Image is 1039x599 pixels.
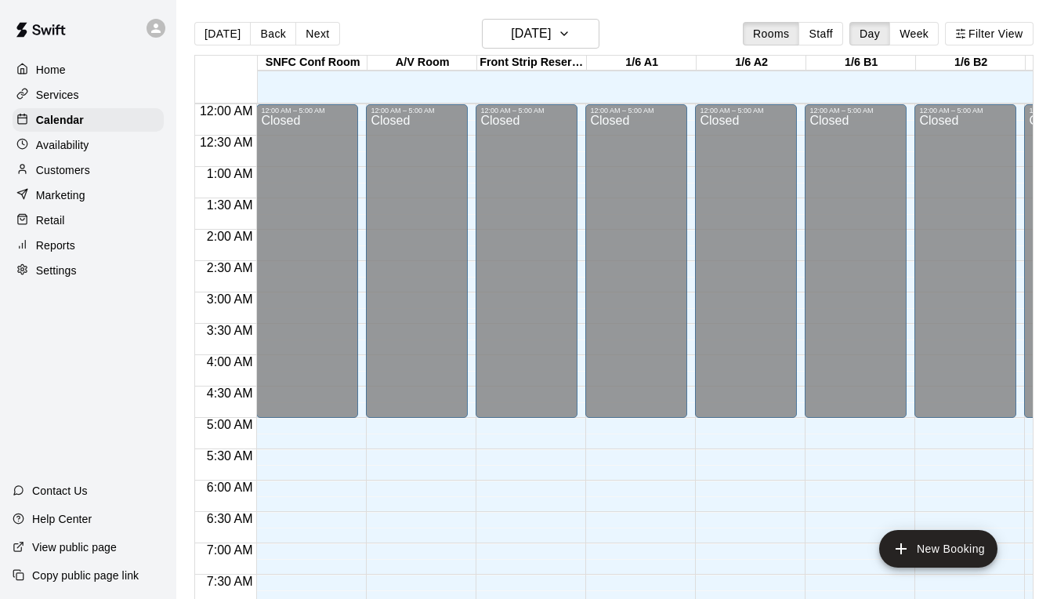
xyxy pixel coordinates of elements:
[36,162,90,178] p: Customers
[32,511,92,527] p: Help Center
[919,114,1012,423] div: Closed
[798,22,843,45] button: Staff
[945,22,1033,45] button: Filter View
[13,183,164,207] a: Marketing
[371,114,463,423] div: Closed
[36,212,65,228] p: Retail
[806,56,916,71] div: 1/6 B1
[697,56,806,71] div: 1/6 A2
[256,104,358,418] div: 12:00 AM – 5:00 AM: Closed
[587,56,697,71] div: 1/6 A1
[203,387,257,400] span: 4:30 AM
[590,107,682,114] div: 12:00 AM – 5:00 AM
[203,418,257,431] span: 5:00 AM
[809,107,902,114] div: 12:00 AM – 5:00 AM
[250,22,296,45] button: Back
[480,114,573,423] div: Closed
[203,575,257,588] span: 7:30 AM
[700,107,792,114] div: 12:00 AM – 5:00 AM
[203,355,257,368] span: 4:00 AM
[36,87,79,103] p: Services
[805,104,907,418] div: 12:00 AM – 5:00 AM: Closed
[196,136,257,149] span: 12:30 AM
[13,108,164,132] a: Calendar
[203,481,257,494] span: 6:00 AM
[482,19,599,49] button: [DATE]
[371,107,463,114] div: 12:00 AM – 5:00 AM
[700,114,792,423] div: Closed
[203,324,257,337] span: 3:30 AM
[879,530,997,568] button: add
[203,292,257,306] span: 3:00 AM
[590,114,682,423] div: Closed
[476,104,577,418] div: 12:00 AM – 5:00 AM: Closed
[13,209,164,232] a: Retail
[695,104,797,418] div: 12:00 AM – 5:00 AM: Closed
[261,114,353,423] div: Closed
[919,107,1012,114] div: 12:00 AM – 5:00 AM
[743,22,799,45] button: Rooms
[511,23,551,45] h6: [DATE]
[849,22,890,45] button: Day
[36,62,66,78] p: Home
[480,107,573,114] div: 12:00 AM – 5:00 AM
[13,133,164,157] a: Availability
[809,114,902,423] div: Closed
[916,56,1026,71] div: 1/6 B2
[914,104,1016,418] div: 12:00 AM – 5:00 AM: Closed
[32,539,117,555] p: View public page
[36,137,89,153] p: Availability
[367,56,477,71] div: A/V Room
[32,483,88,499] p: Contact Us
[36,187,85,203] p: Marketing
[261,107,353,114] div: 12:00 AM – 5:00 AM
[36,238,75,253] p: Reports
[203,449,257,463] span: 5:30 AM
[203,167,257,180] span: 1:00 AM
[366,104,468,418] div: 12:00 AM – 5:00 AM: Closed
[13,58,164,82] a: Home
[203,512,257,525] span: 6:30 AM
[13,83,164,107] a: Services
[203,543,257,557] span: 7:00 AM
[13,259,164,282] a: Settings
[13,234,164,257] a: Reports
[889,22,939,45] button: Week
[36,112,84,128] p: Calendar
[295,22,339,45] button: Next
[13,158,164,182] a: Customers
[36,263,77,278] p: Settings
[203,261,257,274] span: 2:30 AM
[477,56,587,71] div: Front Strip Reservation
[194,22,251,45] button: [DATE]
[196,104,257,118] span: 12:00 AM
[203,198,257,212] span: 1:30 AM
[585,104,687,418] div: 12:00 AM – 5:00 AM: Closed
[203,230,257,243] span: 2:00 AM
[258,56,367,71] div: SNFC Conf Room
[32,568,139,583] p: Copy public page link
